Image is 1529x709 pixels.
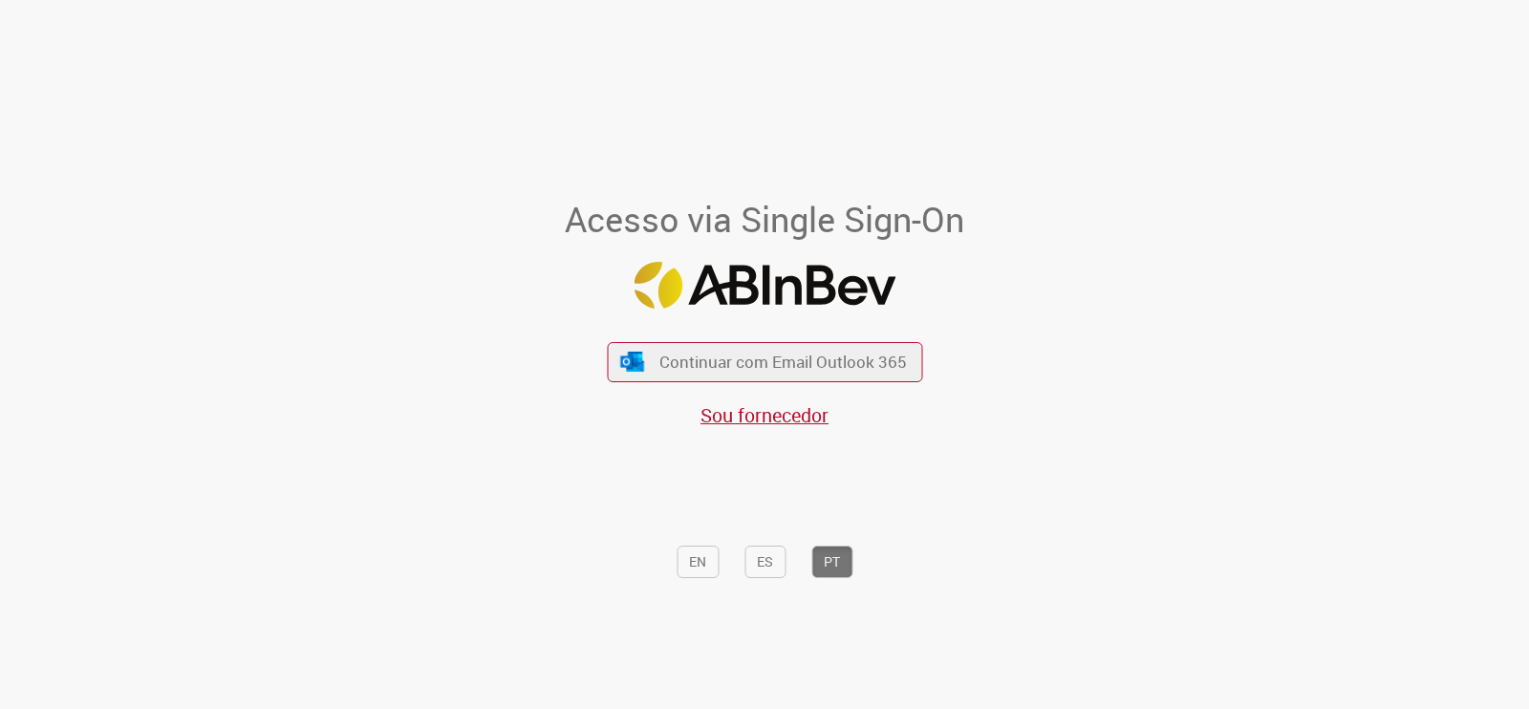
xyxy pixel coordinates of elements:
[677,546,719,578] button: EN
[607,342,922,381] button: ícone Azure/Microsoft 360 Continuar com Email Outlook 365
[744,546,786,578] button: ES
[619,352,646,372] img: ícone Azure/Microsoft 360
[634,262,895,309] img: Logo ABInBev
[700,402,829,428] a: Sou fornecedor
[659,352,907,374] span: Continuar com Email Outlook 365
[811,546,852,578] button: PT
[500,201,1030,239] h1: Acesso via Single Sign-On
